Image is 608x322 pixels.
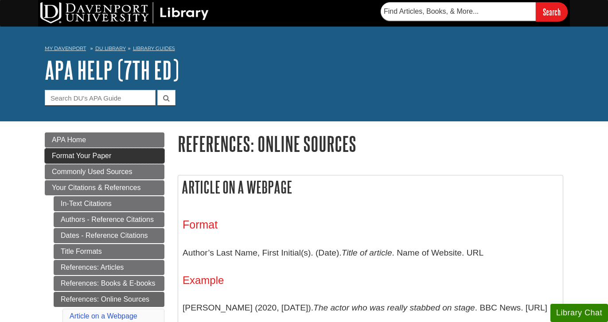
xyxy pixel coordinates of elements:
[54,276,164,291] a: References: Books & E-books
[342,248,392,257] i: Title of article
[54,292,164,307] a: References: Online Sources
[178,175,563,199] h2: Article on a Webpage
[52,136,86,144] span: APA Home
[52,184,140,191] span: Your Citations & References
[54,196,164,211] a: In-Text Citations
[54,244,164,259] a: Title Formats
[45,56,179,84] a: APA Help (7th Ed)
[52,152,111,159] span: Format Your Paper
[40,2,209,23] img: DU Library
[133,45,175,51] a: Library Guides
[45,132,164,147] a: APA Home
[54,228,164,243] a: Dates - Reference Citations
[183,275,558,286] h4: Example
[54,260,164,275] a: References: Articles
[381,2,568,21] form: Searches DU Library's articles, books, and more
[45,180,164,195] a: Your Citations & References
[550,304,608,322] button: Library Chat
[45,43,563,57] nav: breadcrumb
[45,45,86,52] a: My Davenport
[183,218,558,231] h3: Format
[183,240,558,266] p: Author’s Last Name, First Initial(s). (Date). . Name of Website. URL
[95,45,126,51] a: DU Library
[45,90,156,105] input: Search DU's APA Guide
[381,2,536,21] input: Find Articles, Books, & More...
[313,303,475,312] i: The actor who was really stabbed on stage
[54,212,164,227] a: Authors - Reference Citations
[178,132,563,155] h1: References: Online Sources
[52,168,132,175] span: Commonly Used Sources
[45,148,164,163] a: Format Your Paper
[536,2,568,21] input: Search
[70,312,137,320] a: Article on a Webpage
[45,164,164,179] a: Commonly Used Sources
